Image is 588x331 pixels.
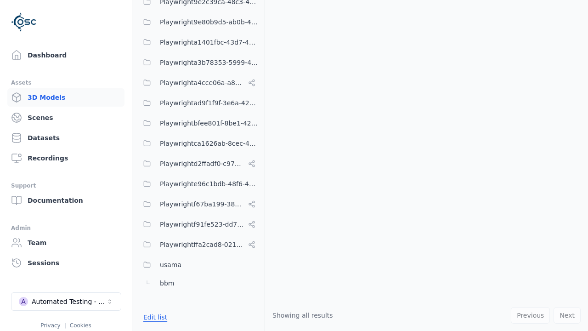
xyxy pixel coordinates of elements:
[7,191,124,210] a: Documentation
[138,154,259,173] button: Playwrightd2ffadf0-c973-454c-8fcf-dadaeffcb802
[70,322,91,329] a: Cookies
[160,118,259,129] span: Playwrightbfee801f-8be1-42a6-b774-94c49e43b650
[11,223,121,234] div: Admin
[11,9,37,35] img: Logo
[160,178,259,189] span: Playwrighte96c1bdb-48f6-4e46-990c-b830a93aee6d
[7,129,124,147] a: Datasets
[160,97,259,108] span: Playwrightad9f1f9f-3e6a-4231-8f19-c506bf64a382
[11,180,121,191] div: Support
[138,134,259,153] button: Playwrightca1626ab-8cec-4ddc-b85a-2f9392fe08d1
[160,138,259,149] span: Playwrightca1626ab-8cec-4ddc-b85a-2f9392fe08d1
[138,256,259,274] button: usama
[160,199,244,210] span: Playwrightf67ba199-386a-42d1-aebc-3b37e79c7296
[160,158,244,169] span: Playwrightd2ffadf0-c973-454c-8fcf-dadaeffcb802
[32,297,106,306] div: Automated Testing - Playwright
[272,312,333,319] span: Showing all results
[138,175,259,193] button: Playwrighte96c1bdb-48f6-4e46-990c-b830a93aee6d
[138,309,173,325] button: Edit list
[160,77,244,88] span: Playwrighta4cce06a-a8e6-4c0d-bfc1-93e8d78d750a
[7,149,124,167] a: Recordings
[138,215,259,234] button: Playwrightf91fe523-dd75-44f3-a953-451f6070cb42
[160,239,244,250] span: Playwrightffa2cad8-0214-4c2f-a758-8e9593c5a37e
[138,74,259,92] button: Playwrighta4cce06a-a8e6-4c0d-bfc1-93e8d78d750a
[160,37,259,48] span: Playwrighta1401fbc-43d7-48dd-a309-be935d99d708
[7,88,124,107] a: 3D Models
[138,114,259,132] button: Playwrightbfee801f-8be1-42a6-b774-94c49e43b650
[160,57,259,68] span: Playwrighta3b78353-5999-46c5-9eab-70007203469a
[160,219,244,230] span: Playwrightf91fe523-dd75-44f3-a953-451f6070cb42
[138,94,259,112] button: Playwrightad9f1f9f-3e6a-4231-8f19-c506bf64a382
[160,278,174,289] span: bbm
[138,13,259,31] button: Playwright9e80b9d5-ab0b-4e8f-a3de-da46b25b8298
[19,297,28,306] div: A
[7,254,124,272] a: Sessions
[7,234,124,252] a: Team
[160,17,259,28] span: Playwright9e80b9d5-ab0b-4e8f-a3de-da46b25b8298
[7,108,124,127] a: Scenes
[40,322,60,329] a: Privacy
[11,77,121,88] div: Assets
[138,53,259,72] button: Playwrighta3b78353-5999-46c5-9eab-70007203469a
[11,292,121,311] button: Select a workspace
[7,46,124,64] a: Dashboard
[138,195,259,213] button: Playwrightf67ba199-386a-42d1-aebc-3b37e79c7296
[64,322,66,329] span: |
[160,259,181,270] span: usama
[138,235,259,254] button: Playwrightffa2cad8-0214-4c2f-a758-8e9593c5a37e
[138,33,259,51] button: Playwrighta1401fbc-43d7-48dd-a309-be935d99d708
[138,274,259,292] button: bbm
